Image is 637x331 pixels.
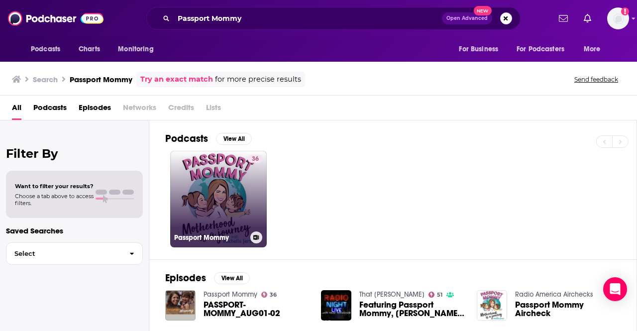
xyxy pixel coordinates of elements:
button: open menu [24,40,73,59]
span: More [584,42,601,56]
span: Networks [123,100,156,120]
a: Passport Mommy [204,290,257,299]
a: Show notifications dropdown [580,10,595,27]
a: Show notifications dropdown [555,10,572,27]
span: Open Advanced [446,16,488,21]
button: Send feedback [571,75,621,84]
img: Passport Mommy Aircheck [477,290,507,321]
a: All [12,100,21,120]
svg: Add a profile image [621,7,629,15]
button: Show profile menu [607,7,629,29]
button: View All [216,133,252,145]
h3: Passport Mommy [174,233,246,242]
a: 36 [261,292,277,298]
img: User Profile [607,7,629,29]
h2: Podcasts [165,132,208,145]
span: 36 [270,293,277,297]
a: Episodes [79,100,111,120]
button: open menu [577,40,613,59]
a: That KEVIN Show [359,290,425,299]
a: PodcastsView All [165,132,252,145]
span: Select [6,250,121,257]
div: Open Intercom Messenger [603,277,627,301]
button: open menu [510,40,579,59]
span: Featuring Passport Mommy, [PERSON_NAME] On Radio Night Live [359,301,465,318]
img: Podchaser - Follow, Share and Rate Podcasts [8,9,104,28]
button: View All [214,272,250,284]
a: 36 [248,155,263,163]
a: Featuring Passport Mommy, Michelle Jerson On Radio Night Live [359,301,465,318]
span: 51 [437,293,442,297]
a: Try an exact match [140,74,213,85]
a: 36Passport Mommy [170,151,267,247]
span: Charts [79,42,100,56]
a: Radio America Airchecks [515,290,593,299]
a: EpisodesView All [165,272,250,284]
span: for more precise results [215,74,301,85]
span: For Business [459,42,498,56]
span: Logged in as veronica.smith [607,7,629,29]
a: PASSPORT-MOMMY_AUG01-02 [204,301,309,318]
img: Featuring Passport Mommy, Michelle Jerson On Radio Night Live [321,290,351,321]
input: Search podcasts, credits, & more... [174,10,442,26]
span: Podcasts [31,42,60,56]
a: Charts [72,40,106,59]
div: Search podcasts, credits, & more... [146,7,521,30]
span: Monitoring [118,42,153,56]
button: Select [6,242,143,265]
h2: Episodes [165,272,206,284]
button: open menu [111,40,166,59]
h2: Filter By [6,146,143,161]
a: Passport Mommy Aircheck [515,301,621,318]
span: Want to filter your results? [15,183,94,190]
a: Podcasts [33,100,67,120]
img: PASSPORT-MOMMY_AUG01-02 [165,290,196,321]
a: 51 [428,292,443,298]
span: Choose a tab above to access filters. [15,193,94,207]
span: New [474,6,492,15]
span: Lists [206,100,221,120]
h3: Search [33,75,58,84]
span: Credits [168,100,194,120]
button: Open AdvancedNew [442,12,492,24]
p: Saved Searches [6,226,143,235]
span: 36 [252,154,259,164]
button: open menu [452,40,511,59]
span: For Podcasters [517,42,564,56]
h3: Passport Mommy [70,75,132,84]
